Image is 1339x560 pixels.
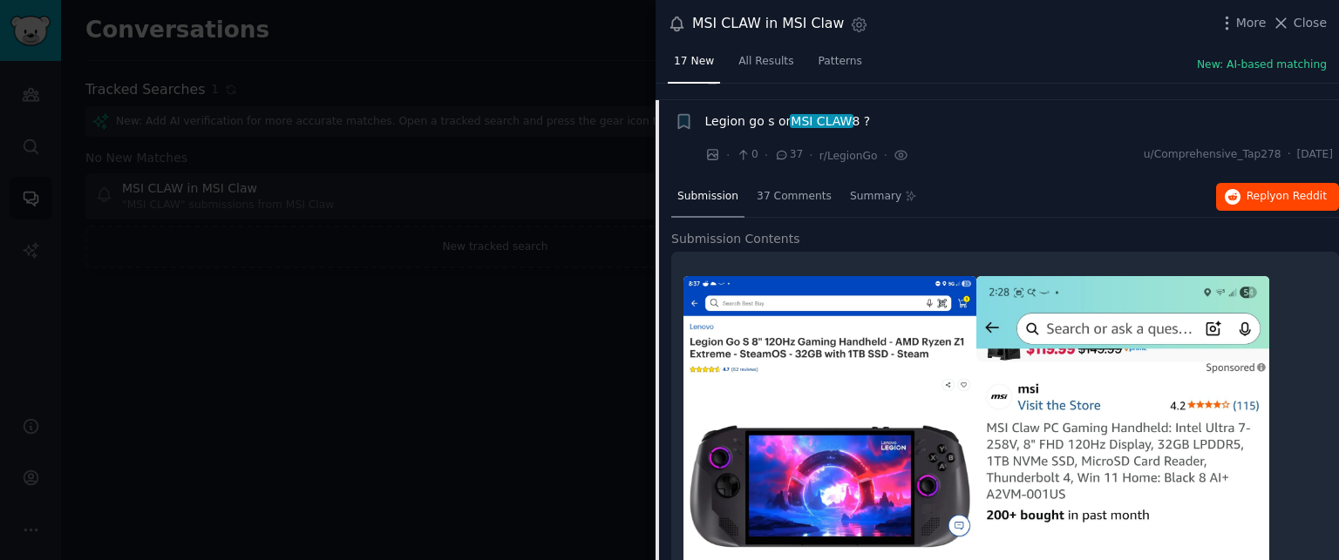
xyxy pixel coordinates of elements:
[677,189,738,205] span: Submission
[790,114,854,128] span: MSI CLAW
[1247,189,1327,205] span: Reply
[1276,190,1327,202] span: on Reddit
[809,146,812,165] span: ·
[732,48,799,84] a: All Results
[738,54,793,70] span: All Results
[1144,147,1281,163] span: u/Comprehensive_Tap278
[674,54,714,70] span: 17 New
[1294,14,1327,32] span: Close
[692,13,844,35] div: MSI CLAW in MSI Claw
[705,112,871,131] a: Legion go s orMSI CLAW8 ?
[1272,14,1327,32] button: Close
[757,189,832,205] span: 37 Comments
[668,48,720,84] a: 17 New
[736,147,758,163] span: 0
[1218,14,1267,32] button: More
[812,48,868,84] a: Patterns
[1236,14,1267,32] span: More
[774,147,803,163] span: 37
[726,146,730,165] span: ·
[819,54,862,70] span: Patterns
[765,146,768,165] span: ·
[1197,57,1327,73] button: New: AI-based matching
[884,146,887,165] span: ·
[850,189,901,205] span: Summary
[819,150,878,162] span: r/LegionGo
[1288,147,1291,163] span: ·
[1216,183,1339,211] button: Replyon Reddit
[671,230,800,248] span: Submission Contents
[1297,147,1333,163] span: [DATE]
[705,112,871,131] span: Legion go s or 8 ?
